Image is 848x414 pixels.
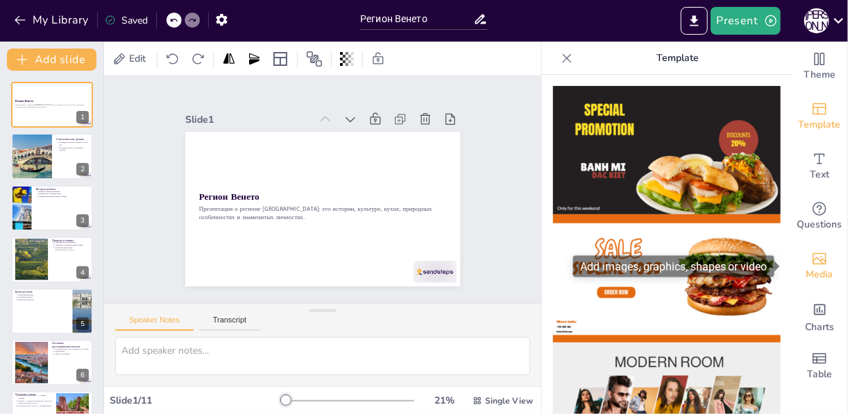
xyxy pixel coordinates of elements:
[807,367,832,382] span: Table
[792,241,847,291] div: Add images, graphics, shapes or video
[7,49,96,71] button: Add slide
[76,369,89,381] div: 6
[792,141,847,191] div: Add text boxes
[59,146,89,151] p: Население около 4,9 миллиона человек
[105,14,148,27] div: Saved
[553,86,781,214] img: thumb-1.png
[804,67,836,83] span: Theme
[110,394,281,407] div: Slide 1 / 11
[76,266,89,279] div: 4
[55,241,89,244] p: Разнообразие ландшафтов
[55,244,89,247] p: Умеренно-континентальный климат
[39,196,89,198] p: Падение Венецианской республики
[296,67,315,128] strong: Регион Венето
[797,217,842,232] span: Questions
[18,296,68,299] p: Полента и ризотто
[15,290,69,294] p: Кухня региона
[11,340,93,386] div: 6
[56,137,89,141] p: Статистические данные
[792,42,847,92] div: Change the overall theme
[15,99,33,103] strong: Регион Венето
[52,239,89,243] p: Природа и климат
[360,9,473,29] input: Insert title
[804,7,829,35] button: н [PERSON_NAME]
[372,45,398,171] div: Slide 1
[18,395,52,399] p: [GEOGRAPHIC_DATA] — столица региона
[681,7,708,35] button: Export to PowerPoint
[15,393,52,397] p: Основные города
[799,117,841,132] span: Template
[806,267,833,282] span: Media
[11,185,93,231] div: 3
[804,8,829,33] div: н [PERSON_NAME]
[76,318,89,330] div: 5
[55,350,89,353] p: Гранд-канал
[55,353,89,356] p: Театр «Ла Фениче»
[10,9,94,31] button: My Library
[578,42,778,75] p: Template
[711,7,780,35] button: Present
[11,288,93,334] div: 5
[792,291,847,341] div: Add charts and graphs
[18,400,52,405] p: Верона — город [GEOGRAPHIC_DATA] и [GEOGRAPHIC_DATA]
[115,316,194,331] button: Speaker Notes
[11,133,93,179] div: 2
[269,48,291,70] div: Layout
[573,256,774,277] div: Add images, graphics, shapes or video
[52,341,89,349] p: Основные достопримечательности
[428,394,461,407] div: 21 %
[199,316,261,331] button: Transcript
[126,52,149,65] span: Edit
[15,103,89,108] p: Презентация о регионе [GEOGRAPHIC_DATA]: его истории, культуре, кухне, природных особенностях и з...
[792,341,847,391] div: Add a table
[278,68,321,316] p: Презентация о регионе [GEOGRAPHIC_DATA]: его истории, культуре, кухне, природных особенностях и з...
[55,347,89,350] p: [GEOGRAPHIC_DATA][PERSON_NAME]
[553,214,781,343] img: thumb-2.png
[39,190,89,193] p: Влияние Римской империи
[11,236,93,282] div: 4
[35,187,89,191] p: История региона
[810,167,829,182] span: Text
[11,82,93,128] div: 1
[39,193,89,196] p: Венеция как торговый центр
[76,163,89,175] div: 2
[55,246,89,251] p: Проблемы затопления [GEOGRAPHIC_DATA]
[76,111,89,123] div: 1
[792,191,847,241] div: Get real-time input from your audience
[306,51,323,67] span: Position
[76,214,89,227] div: 3
[59,141,89,146] p: Площадь региона составляет 18 400 км²
[18,293,68,296] p: Разнообразие блюд
[792,92,847,141] div: Add ready made slides
[18,405,52,408] p: [GEOGRAPHIC_DATA] — научный центр
[18,298,68,301] p: Известные десерты
[485,395,533,406] span: Single View
[805,320,834,335] span: Charts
